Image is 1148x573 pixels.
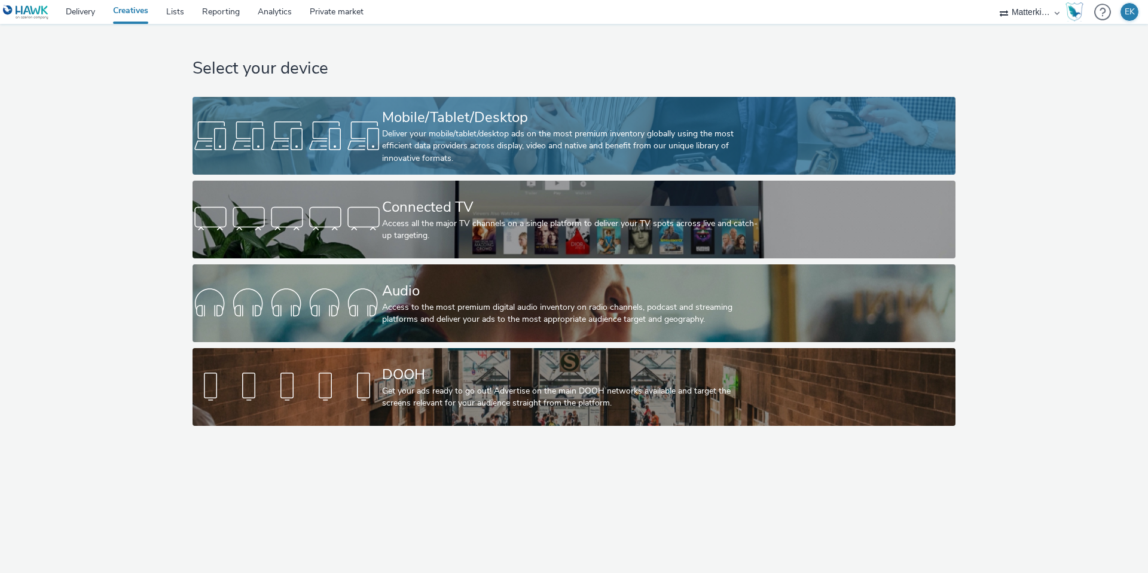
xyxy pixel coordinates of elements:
div: EK [1125,3,1135,21]
div: Audio [382,281,761,301]
div: DOOH [382,364,761,385]
div: Access all the major TV channels on a single platform to deliver your TV spots across live and ca... [382,218,761,242]
img: undefined Logo [3,5,49,20]
div: Access to the most premium digital audio inventory on radio channels, podcast and streaming platf... [382,301,761,326]
a: Connected TVAccess all the major TV channels on a single platform to deliver your TV spots across... [193,181,955,258]
div: Deliver your mobile/tablet/desktop ads on the most premium inventory globally using the most effi... [382,128,761,164]
a: DOOHGet your ads ready to go out! Advertise on the main DOOH networks available and target the sc... [193,348,955,426]
h1: Select your device [193,57,955,80]
div: Get your ads ready to go out! Advertise on the main DOOH networks available and target the screen... [382,385,761,410]
a: Hawk Academy [1065,2,1088,22]
div: Mobile/Tablet/Desktop [382,107,761,128]
img: Hawk Academy [1065,2,1083,22]
a: Mobile/Tablet/DesktopDeliver your mobile/tablet/desktop ads on the most premium inventory globall... [193,97,955,175]
a: AudioAccess to the most premium digital audio inventory on radio channels, podcast and streaming ... [193,264,955,342]
div: Connected TV [382,197,761,218]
